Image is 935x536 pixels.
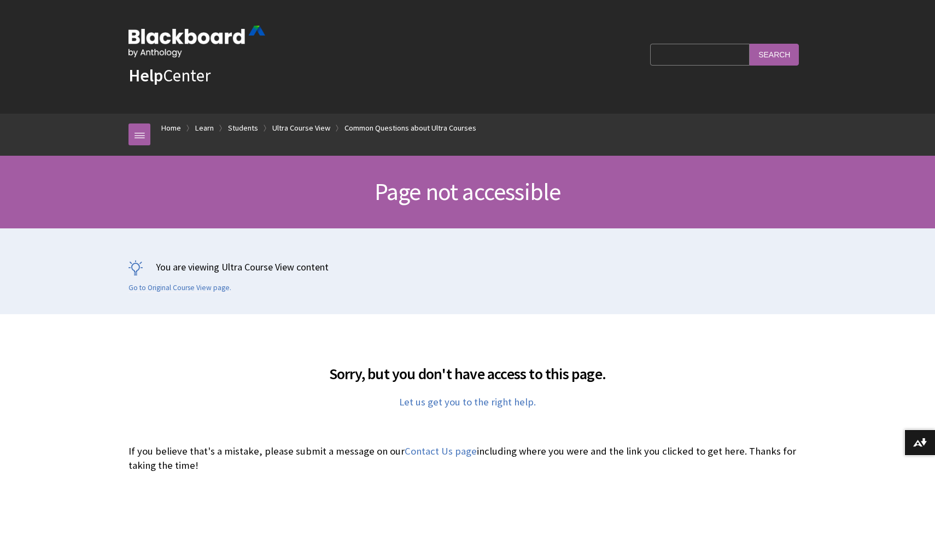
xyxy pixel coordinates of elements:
[195,121,214,135] a: Learn
[128,64,163,86] strong: Help
[128,283,231,293] a: Go to Original Course View page.
[375,176,561,207] span: Page not accessible
[128,26,265,57] img: Blackboard by Anthology
[128,260,807,274] p: You are viewing Ultra Course View content
[399,396,536,409] a: Let us get you to the right help.
[128,444,807,473] p: If you believe that's a mistake, please submit a message on our including where you were and the ...
[128,349,807,385] h2: Sorry, but you don't have access to this page.
[344,121,476,135] a: Common Questions about Ultra Courses
[228,121,258,135] a: Students
[750,44,799,65] input: Search
[405,445,477,458] a: Contact Us page
[272,121,330,135] a: Ultra Course View
[128,64,211,86] a: HelpCenter
[161,121,181,135] a: Home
